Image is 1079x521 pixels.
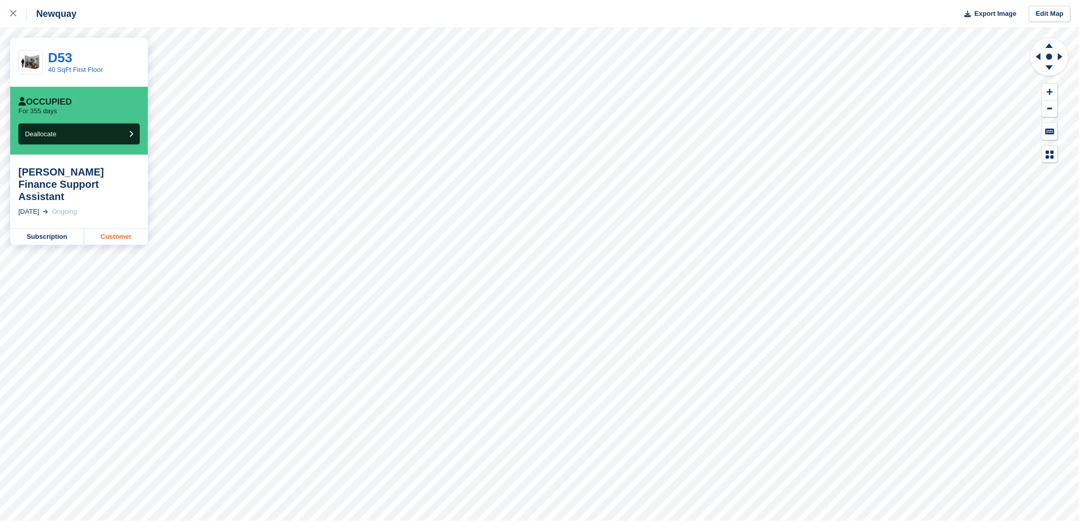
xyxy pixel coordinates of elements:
[43,210,48,214] img: arrow-right-light-icn-cde0832a797a2874e46488d9cf13f60e5c3a73dbe684e267c42b8395dfbc2abf.svg
[48,66,103,73] a: 40 SqFt First Floor
[1042,123,1058,140] button: Keyboard Shortcuts
[1042,146,1058,163] button: Map Legend
[48,50,72,65] a: D53
[84,229,148,245] a: Customer
[1042,101,1058,117] button: Zoom Out
[1029,6,1071,22] a: Edit Map
[27,8,76,20] div: Newquay
[25,130,56,138] span: Deallocate
[18,123,140,144] button: Deallocate
[18,107,57,115] p: For 355 days
[52,207,77,217] div: Ongoing
[18,166,140,203] div: [PERSON_NAME] Finance Support Assistant
[10,229,84,245] a: Subscription
[1042,84,1058,101] button: Zoom In
[974,9,1016,19] span: Export Image
[18,207,39,217] div: [DATE]
[19,54,42,71] img: 40-sqft-unit.jpg
[18,97,72,107] div: Occupied
[959,6,1017,22] button: Export Image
